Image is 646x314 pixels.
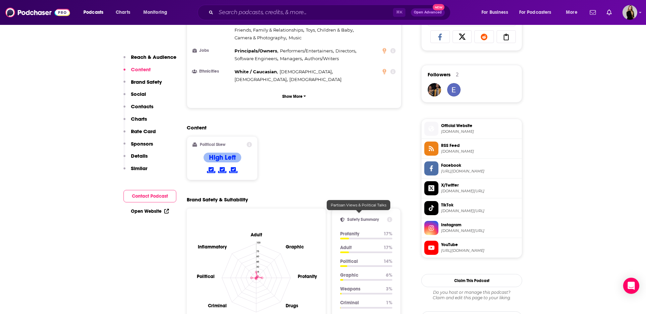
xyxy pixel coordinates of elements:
[131,208,169,214] a: Open Website
[424,142,519,156] a: RSS Feed[DOMAIN_NAME]
[256,265,259,268] tspan: 30
[131,165,147,171] p: Similar
[280,55,303,63] span: ,
[424,161,519,175] a: Facebook[URL][DOMAIN_NAME]
[622,5,637,20] img: User Profile
[441,208,519,213] span: tiktok.com/@hasanminhaj
[235,27,303,33] span: Friends, Family & Relationships
[421,290,522,301] div: Claim and edit this page to your liking.
[192,48,232,53] h3: Jobs
[421,290,522,295] span: Do you host or manage this podcast?
[280,47,334,55] span: ,
[384,259,392,264] p: 14 %
[282,94,302,99] p: Show More
[289,77,342,82] span: [DEMOGRAPHIC_DATA]
[477,7,516,18] button: open menu
[123,79,162,91] button: Brand Safety
[139,7,176,18] button: open menu
[335,47,356,55] span: ,
[131,66,151,73] p: Content
[235,55,278,63] span: ,
[447,83,461,96] img: fudgeelizabeth9
[131,54,176,60] p: Reach & Audience
[192,90,396,103] button: Show More
[441,182,519,188] span: X/Twitter
[187,124,396,131] h2: Content
[386,272,392,278] p: 6 %
[441,222,519,228] span: Instagram
[131,116,147,122] p: Charts
[131,79,162,85] p: Brand Safety
[441,129,519,134] span: hasanminhaj.com
[561,7,586,18] button: open menu
[131,103,153,110] p: Contacts
[123,141,153,153] button: Sponsors
[456,72,459,78] div: 2
[335,48,355,53] span: Directors
[123,165,147,178] button: Similar
[424,122,519,136] a: Official Website[DOMAIN_NAME]
[384,231,392,237] p: 17 %
[83,8,103,17] span: Podcasts
[256,249,259,252] tspan: 75
[604,7,614,18] a: Show notifications dropdown
[209,153,236,162] h4: High Left
[131,141,153,147] p: Sponsors
[441,143,519,149] span: RSS Feed
[235,68,278,76] span: ,
[280,48,333,53] span: Performers/Entertainers
[286,303,298,309] text: Drugs
[481,8,508,17] span: For Business
[347,217,384,222] h2: Safety Summary
[587,7,599,18] a: Show notifications dropdown
[5,6,70,19] img: Podchaser - Follow, Share and Rate Podcasts
[235,77,287,82] span: [DEMOGRAPHIC_DATA]
[204,5,457,20] div: Search podcasts, credits, & more...
[197,273,215,279] text: Political
[123,54,176,66] button: Reach & Audience
[250,232,262,237] text: Adult
[187,196,248,203] h2: Brand Safety & Suitability
[79,7,112,18] button: open menu
[428,83,441,96] img: martynajankowska.zh
[286,244,304,249] text: Graphic
[116,8,130,17] span: Charts
[433,4,445,10] span: New
[386,300,392,306] p: 1 %
[424,221,519,235] a: Instagram[DOMAIN_NAME][URL]
[198,244,227,249] text: Inflammatory
[474,30,494,43] a: Share on Reddit
[280,56,302,61] span: Managers
[306,27,353,33] span: Toys, Children & Baby
[441,162,519,168] span: Facebook
[123,128,156,141] button: Rate Card
[280,68,333,76] span: ,
[441,189,519,194] span: twitter.com/hasanminhaj
[256,260,259,263] tspan: 45
[428,71,451,78] span: Followers
[289,35,301,40] span: Music
[622,5,637,20] button: Show profile menu
[497,30,516,43] a: Copy Link
[622,5,637,20] span: Logged in as editaivancevic
[131,153,148,159] p: Details
[235,47,278,55] span: ,
[340,245,378,250] p: Adult
[123,116,147,128] button: Charts
[519,8,551,17] span: For Podcasters
[192,69,232,74] h3: Ethnicities
[216,7,393,18] input: Search podcasts, credits, & more...
[235,48,277,53] span: Principals/Owners
[424,201,519,215] a: TikTok[DOMAIN_NAME][URL]
[235,56,277,61] span: Software Engineers
[123,103,153,116] button: Contacts
[123,153,148,165] button: Details
[441,228,519,233] span: instagram.com/hasanminhaj
[131,128,156,134] p: Rate Card
[414,11,442,14] span: Open Advanced
[441,169,519,174] span: https://www.facebook.com/hasanminhaj
[235,26,304,34] span: ,
[327,200,390,210] div: Partisan Views & Political Talks
[256,241,260,244] tspan: 100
